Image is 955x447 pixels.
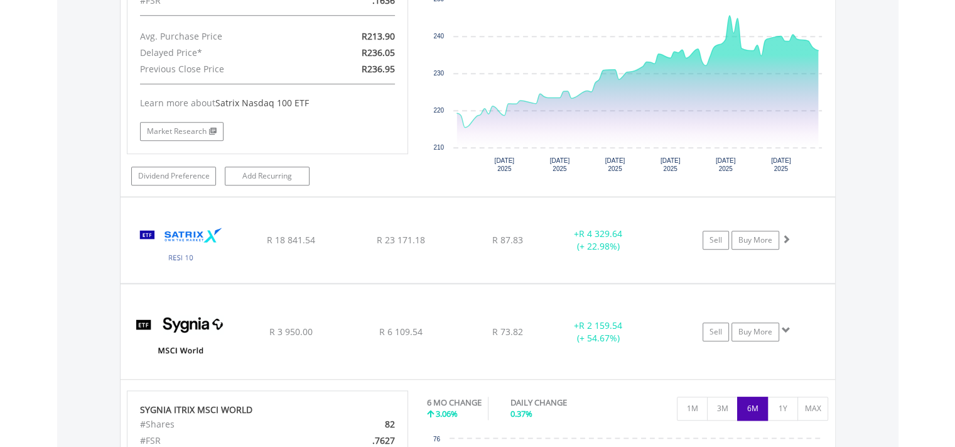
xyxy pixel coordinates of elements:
[510,397,611,409] div: DAILY CHANGE
[433,70,444,77] text: 230
[313,416,404,433] div: 82
[225,167,310,185] a: Add Recurring
[549,157,569,172] text: [DATE] 2025
[140,122,224,141] a: Market Research
[716,157,736,172] text: [DATE] 2025
[131,45,313,61] div: Delayed Price*
[551,228,646,253] div: + (+ 22.98%)
[131,416,313,433] div: #Shares
[492,234,523,246] span: R 87.83
[131,61,313,77] div: Previous Close Price
[767,397,798,421] button: 1Y
[269,326,313,338] span: R 3 950.00
[362,63,395,75] span: R236.95
[731,323,779,341] a: Buy More
[492,326,523,338] span: R 73.82
[436,408,458,419] span: 3.06%
[703,323,729,341] a: Sell
[362,30,395,42] span: R213.90
[731,231,779,250] a: Buy More
[771,157,791,172] text: [DATE] 2025
[131,167,216,185] a: Dividend Preference
[579,228,622,240] span: R 4 329.64
[140,97,395,109] div: Learn more about
[433,144,444,151] text: 210
[127,213,235,280] img: TFSA.STXRES.png
[707,397,738,421] button: 3M
[510,408,532,419] span: 0.37%
[140,404,395,416] div: SYGNIA ITRIX MSCI WORLD
[494,157,514,172] text: [DATE] 2025
[737,397,768,421] button: 6M
[703,231,729,250] a: Sell
[579,319,622,331] span: R 2 159.54
[379,326,423,338] span: R 6 109.54
[433,33,444,40] text: 240
[605,157,625,172] text: [DATE] 2025
[661,157,681,172] text: [DATE] 2025
[131,28,313,45] div: Avg. Purchase Price
[797,397,828,421] button: MAX
[377,234,425,246] span: R 23 171.18
[127,300,235,375] img: TFSA.SYGWD.png
[433,436,441,443] text: 76
[427,397,482,409] div: 6 MO CHANGE
[433,107,444,114] text: 220
[215,97,309,109] span: Satrix Nasdaq 100 ETF
[362,47,395,58] span: R236.05
[267,234,315,246] span: R 18 841.54
[677,397,708,421] button: 1M
[551,319,646,345] div: + (+ 54.67%)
